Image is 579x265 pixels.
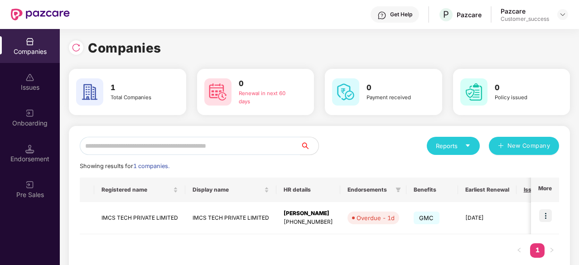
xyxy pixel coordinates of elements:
[204,78,232,106] img: svg+xml;base64,PHN2ZyB4bWxucz0iaHR0cDovL3d3dy53My5vcmcvMjAwMC9zdmciIHdpZHRoPSI2MCIgaGVpZ2h0PSI2MC...
[501,7,549,15] div: Pazcare
[465,143,471,149] span: caret-down
[300,137,319,155] button: search
[111,82,167,94] h3: 1
[516,247,522,253] span: left
[25,145,34,154] img: svg+xml;base64,PHN2ZyB3aWR0aD0iMTQuNSIgaGVpZ2h0PSIxNC41IiB2aWV3Qm94PSIwIDAgMTYgMTYiIGZpbGw9Im5vbm...
[436,141,471,150] div: Reports
[495,94,551,102] div: Policy issued
[332,78,359,106] img: svg+xml;base64,PHN2ZyB4bWxucz0iaHR0cDovL3d3dy53My5vcmcvMjAwMC9zdmciIHdpZHRoPSI2MCIgaGVpZ2h0PSI2MC...
[524,214,548,222] div: 0
[414,212,439,224] span: GMC
[300,142,318,149] span: search
[239,90,295,106] div: Renewal in next 60 days
[284,209,333,218] div: [PERSON_NAME]
[406,178,458,202] th: Benefits
[549,247,555,253] span: right
[530,243,545,258] li: 1
[72,43,81,52] img: svg+xml;base64,PHN2ZyBpZD0iUmVsb2FkLTMyeDMyIiB4bWxucz0iaHR0cDovL3d3dy53My5vcmcvMjAwMC9zdmciIHdpZH...
[498,143,504,150] span: plus
[458,178,516,202] th: Earliest Renewal
[545,243,559,258] button: right
[185,178,276,202] th: Display name
[284,218,333,226] div: [PHONE_NUMBER]
[501,15,549,23] div: Customer_success
[396,187,401,193] span: filter
[347,186,392,193] span: Endorsements
[276,178,340,202] th: HR details
[443,9,449,20] span: P
[25,73,34,82] img: svg+xml;base64,PHN2ZyBpZD0iSXNzdWVzX2Rpc2FibGVkIiB4bWxucz0iaHR0cDovL3d3dy53My5vcmcvMjAwMC9zdmciIH...
[524,186,541,193] span: Issues
[457,10,482,19] div: Pazcare
[539,209,552,222] img: icon
[512,243,526,258] button: left
[367,82,423,94] h3: 0
[377,11,386,20] img: svg+xml;base64,PHN2ZyBpZD0iSGVscC0zMngzMiIgeG1sbnM9Imh0dHA6Ly93d3cudzMub3JnLzIwMDAvc3ZnIiB3aWR0aD...
[394,184,403,195] span: filter
[76,78,103,106] img: svg+xml;base64,PHN2ZyB4bWxucz0iaHR0cDovL3d3dy53My5vcmcvMjAwMC9zdmciIHdpZHRoPSI2MCIgaGVpZ2h0PSI2MC...
[25,37,34,46] img: svg+xml;base64,PHN2ZyBpZD0iQ29tcGFuaWVzIiB4bWxucz0iaHR0cDovL3d3dy53My5vcmcvMjAwMC9zdmciIHdpZHRoPS...
[25,180,34,189] img: svg+xml;base64,PHN2ZyB3aWR0aD0iMjAiIGhlaWdodD0iMjAiIHZpZXdCb3g9IjAgMCAyMCAyMCIgZmlsbD0ibm9uZSIgeG...
[458,202,516,234] td: [DATE]
[559,11,566,18] img: svg+xml;base64,PHN2ZyBpZD0iRHJvcGRvd24tMzJ4MzIiIHhtbG5zPSJodHRwOi8vd3d3LnczLm9yZy8yMDAwL3N2ZyIgd2...
[88,38,161,58] h1: Companies
[101,186,171,193] span: Registered name
[530,243,545,257] a: 1
[25,109,34,118] img: svg+xml;base64,PHN2ZyB3aWR0aD0iMjAiIGhlaWdodD0iMjAiIHZpZXdCb3g9IjAgMCAyMCAyMCIgZmlsbD0ibm9uZSIgeG...
[357,213,395,222] div: Overdue - 1d
[239,78,295,90] h3: 0
[531,178,559,202] th: More
[94,202,185,234] td: IMCS TECH PRIVATE LIMITED
[193,186,262,193] span: Display name
[489,137,559,155] button: plusNew Company
[94,178,185,202] th: Registered name
[185,202,276,234] td: IMCS TECH PRIVATE LIMITED
[11,9,70,20] img: New Pazcare Logo
[80,163,169,169] span: Showing results for
[545,243,559,258] li: Next Page
[507,141,550,150] span: New Company
[133,163,169,169] span: 1 companies.
[367,94,423,102] div: Payment received
[390,11,412,18] div: Get Help
[460,78,487,106] img: svg+xml;base64,PHN2ZyB4bWxucz0iaHR0cDovL3d3dy53My5vcmcvMjAwMC9zdmciIHdpZHRoPSI2MCIgaGVpZ2h0PSI2MC...
[111,94,167,102] div: Total Companies
[516,178,555,202] th: Issues
[495,82,551,94] h3: 0
[512,243,526,258] li: Previous Page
